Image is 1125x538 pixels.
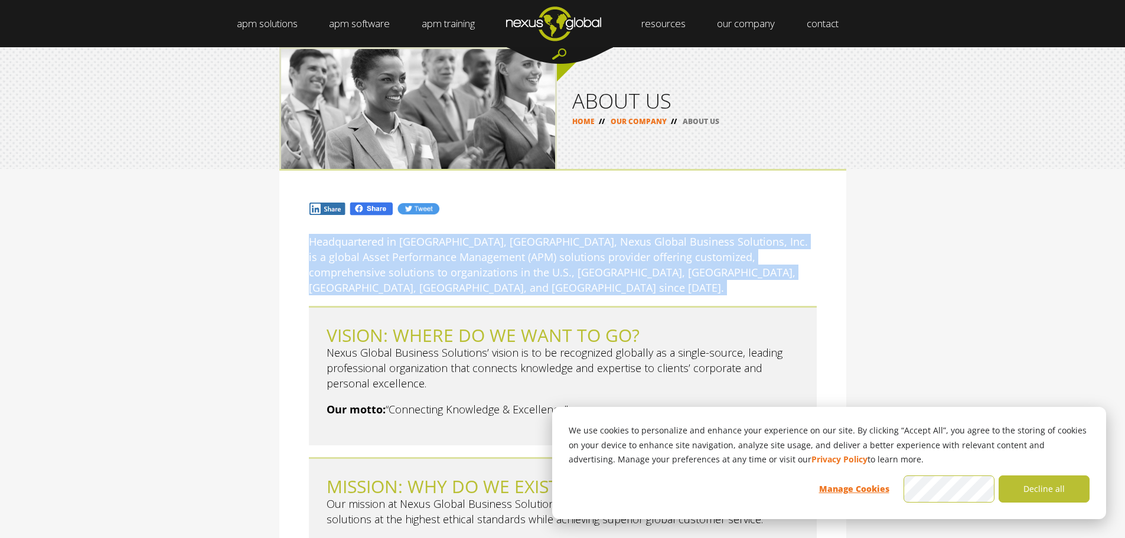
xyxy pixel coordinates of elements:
[572,90,831,111] h1: ABOUT US
[611,116,667,126] a: OUR COMPANY
[327,496,799,527] p: Our mission at Nexus Global Business Solutions is to deliver quantifiable, benefits-driven soluti...
[309,202,347,216] img: In.jpg
[327,325,799,345] h2: VISION: WHERE DO WE WANT TO GO?
[327,477,799,496] h2: MISSION: WHY DO WE EXIST?
[999,475,1090,503] button: Decline all
[349,201,394,216] img: Fb.png
[808,475,899,503] button: Manage Cookies
[569,423,1090,467] p: We use cookies to personalize and enhance your experience on our site. By clicking “Accept All”, ...
[309,234,817,295] p: Headquartered in [GEOGRAPHIC_DATA], [GEOGRAPHIC_DATA], Nexus Global Business Solutions, Inc. is a...
[327,345,799,391] p: Nexus Global Business Solutions’ vision is to be recognized globally as a single-source, leading ...
[397,202,439,216] img: Tw.jpg
[811,452,868,467] a: Privacy Policy
[327,402,799,417] p: “Connecting Knowledge & Excellence”
[552,407,1106,519] div: Cookie banner
[904,475,994,503] button: Accept all
[327,402,386,416] strong: Our motto:
[667,116,681,126] span: //
[595,116,609,126] span: //
[572,116,595,126] a: HOME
